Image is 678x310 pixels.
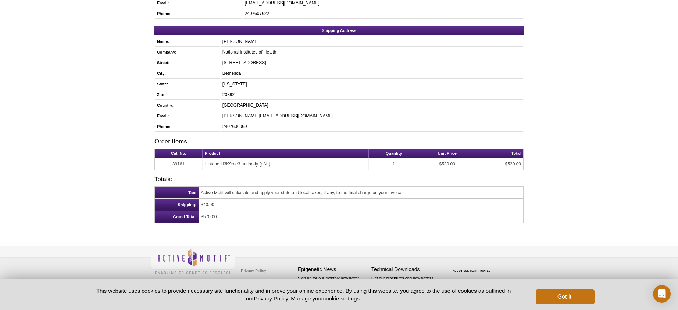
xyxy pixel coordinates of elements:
[203,158,369,170] td: Histone H3K9me3 antibody (pAb)
[221,90,523,100] td: 20892
[453,270,491,272] a: ABOUT SSL CERTIFICATES
[151,246,235,276] img: Active Motif,
[445,259,500,275] table: Click to Verify - This site chose Symantec SSL for secure e-commerce and confidential communicati...
[371,275,441,294] p: Get our brochures and newsletters, or request them by mail.
[221,122,523,132] td: 2407606069
[419,158,475,170] td: $530.00
[221,37,523,47] td: [PERSON_NAME]
[199,199,523,211] td: $40.00
[155,149,203,158] th: Cat. No.
[155,199,199,211] th: Shipping:
[221,47,523,57] td: National Institutes of Health
[239,276,278,287] a: Terms & Conditions
[369,158,419,170] td: 1
[157,59,216,66] h5: Street:
[243,9,523,19] td: 2407607622
[419,149,475,158] th: Unit Price
[254,295,288,302] a: Privacy Policy
[298,266,368,273] h4: Epigenetic News
[157,81,216,87] h5: State:
[221,111,523,121] td: [PERSON_NAME][EMAIL_ADDRESS][DOMAIN_NAME]
[157,91,216,98] h5: Zip:
[157,38,216,45] h5: Name:
[157,49,216,55] h5: Company:
[154,139,524,145] h3: Order Items:
[369,149,419,158] th: Quantity
[475,158,523,170] td: $530.00
[157,10,238,17] h5: Phone:
[155,211,199,223] th: Grand Total:
[653,285,671,303] div: Open Intercom Messenger
[154,26,524,35] h2: Shipping Address
[221,101,523,110] td: [GEOGRAPHIC_DATA]
[199,187,523,199] td: Active Motif will calculate and apply your state and local taxes, if any, to the final charge on ...
[221,58,523,68] td: [STREET_ADDRESS]
[83,287,524,302] p: This website uses cookies to provide necessary site functionality and improve your online experie...
[323,295,360,302] button: cookie settings
[298,275,368,300] p: Sign up for our monthly newsletter highlighting recent publications in the field of epigenetics.
[157,102,216,109] h5: Country:
[239,265,268,276] a: Privacy Policy
[155,187,199,199] th: Tax:
[199,211,523,223] td: $570.00
[203,149,369,158] th: Product
[157,123,216,130] h5: Phone:
[154,176,524,183] h3: Totals:
[221,79,523,89] td: [US_STATE]
[475,149,523,158] th: Total
[157,70,216,77] h5: City:
[221,69,523,79] td: Bethesda
[155,158,203,170] td: 39161
[371,266,441,273] h4: Technical Downloads
[536,289,595,304] button: Got it!
[157,113,216,119] h5: Email:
